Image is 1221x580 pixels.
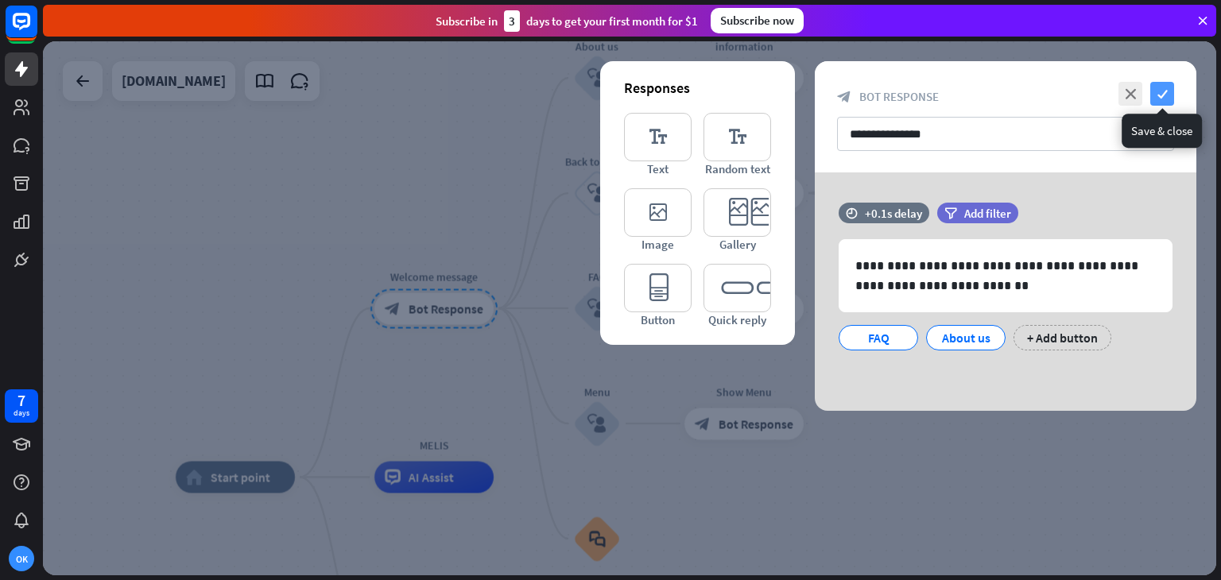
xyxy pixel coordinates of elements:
[711,8,804,33] div: Subscribe now
[837,90,851,104] i: block_bot_response
[852,326,905,350] div: FAQ
[940,326,992,350] div: About us
[13,6,60,54] button: Open LiveChat chat widget
[5,389,38,423] a: 7 days
[846,207,858,218] i: time
[964,206,1011,221] span: Add filter
[436,10,698,32] div: Subscribe in days to get your first month for $1
[9,546,34,571] div: OK
[859,89,939,104] span: Bot Response
[14,408,29,419] div: days
[1150,82,1174,106] i: check
[865,206,922,221] div: +0.1s delay
[17,393,25,408] div: 7
[1118,82,1142,106] i: close
[504,10,520,32] div: 3
[1014,325,1111,350] div: + Add button
[944,207,957,219] i: filter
